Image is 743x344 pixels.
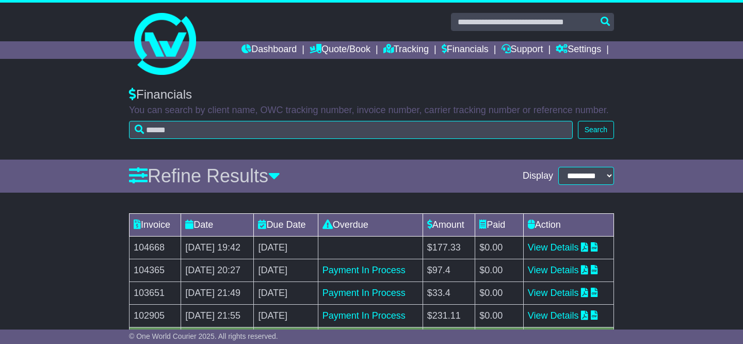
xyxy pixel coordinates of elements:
div: Financials [129,87,614,102]
td: Amount [423,213,475,236]
td: [DATE] 20:27 [181,259,254,282]
a: View Details [528,265,579,275]
button: Search [578,121,614,139]
td: 103651 [130,282,181,304]
td: [DATE] [254,304,318,327]
td: Invoice [130,213,181,236]
a: Dashboard [241,41,297,59]
td: [DATE] [254,282,318,304]
td: 104668 [130,236,181,259]
a: Support [502,41,543,59]
a: Refine Results [129,165,280,186]
td: 104365 [130,259,181,282]
td: [DATE] [254,259,318,282]
a: Tracking [383,41,429,59]
a: Financials [442,41,489,59]
div: Payment In Process [322,309,418,323]
td: $0.00 [475,259,524,282]
td: [DATE] 21:55 [181,304,254,327]
td: $0.00 [475,282,524,304]
a: Settings [556,41,601,59]
td: Action [523,213,613,236]
td: $0.00 [475,304,524,327]
a: View Details [528,288,579,298]
td: [DATE] 19:42 [181,236,254,259]
span: Display [523,170,553,182]
p: You can search by client name, OWC tracking number, invoice number, carrier tracking number or re... [129,105,614,116]
td: $177.33 [423,236,475,259]
td: Date [181,213,254,236]
td: Overdue [318,213,423,236]
td: $33.4 [423,282,475,304]
td: [DATE] 21:49 [181,282,254,304]
td: $231.11 [423,304,475,327]
td: $97.4 [423,259,475,282]
td: Due Date [254,213,318,236]
td: Paid [475,213,524,236]
a: View Details [528,310,579,321]
span: © One World Courier 2025. All rights reserved. [129,332,278,340]
div: Payment In Process [322,286,418,300]
a: View Details [528,242,579,253]
td: $0.00 [475,236,524,259]
td: [DATE] [254,236,318,259]
td: 102905 [130,304,181,327]
a: Quote/Book [310,41,370,59]
div: Payment In Process [322,263,418,277]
